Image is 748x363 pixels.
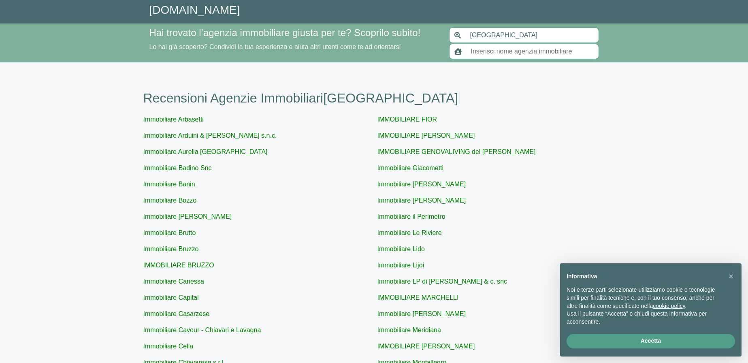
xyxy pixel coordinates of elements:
[377,164,444,171] a: Immobiliare Giacometti
[143,294,199,301] a: Immobiliare Capital
[143,310,210,317] a: Immobiliare Casarzese
[377,213,445,220] a: Immobiliare il Perimetro
[567,286,722,310] p: Noi e terze parti selezionate utilizziamo cookie o tecnologie simili per finalità tecniche e, con...
[377,246,425,252] a: Immobiliare Lido
[149,27,439,39] h4: Hai trovato l’agenzia immobiliare giusta per te? Scoprilo subito!
[143,343,194,350] a: Immobiliare Cella
[143,278,204,285] a: Immobiliare Canessa
[377,294,459,301] a: IMMOBILIARE MARCHELLI
[143,262,214,269] a: IMMOBILIARE BRUZZO
[465,28,599,43] input: Inserisci area di ricerca (Comune o Provincia)
[377,229,442,236] a: Immobiliare Le Riviere
[466,44,599,59] input: Inserisci nome agenzia immobiliare
[143,116,204,123] a: Immobiliare Arbasetti
[143,132,277,139] a: Immobiliare Arduini & [PERSON_NAME] s.n.c.
[149,4,240,16] a: [DOMAIN_NAME]
[377,343,475,350] a: IMMOBILIARE [PERSON_NAME]
[377,310,466,317] a: Immobiliare [PERSON_NAME]
[143,327,261,333] a: Immobiliare Cavour - Chiavari e Lavagna
[143,197,197,204] a: Immobiliare Bozzo
[143,148,268,155] a: Immobiliare Aurelia [GEOGRAPHIC_DATA]
[377,262,424,269] a: Immobiliare Lijoi
[567,273,722,280] h2: Informativa
[729,272,733,281] span: ×
[143,246,199,252] a: Immobiliare Bruzzo
[567,310,722,326] p: Usa il pulsante “Accetta” o chiudi questa informativa per acconsentire.
[377,181,466,188] a: Immobiliare [PERSON_NAME]
[377,327,441,333] a: Immobiliare Meridiana
[143,229,196,236] a: Immobiliare Brutto
[143,164,212,171] a: Immobiliare Badino Snc
[149,42,439,52] p: Lo hai già scoperto? Condividi la tua esperienza e aiuta altri utenti come te ad orientarsi
[143,181,195,188] a: Immobiliare Banin
[567,334,735,348] button: Accetta
[143,90,605,106] h1: Recensioni Agenzie Immobiliari [GEOGRAPHIC_DATA]
[377,278,507,285] a: Immobiliare LP di [PERSON_NAME] & c. snc
[653,303,685,309] a: cookie policy - il link si apre in una nuova scheda
[377,132,475,139] a: IMMOBILIARE [PERSON_NAME]
[377,197,466,204] a: Immobiliare [PERSON_NAME]
[377,148,536,155] a: IMMOBILIARE GENOVALIVING del [PERSON_NAME]
[725,270,737,283] button: Chiudi questa informativa
[377,116,437,123] a: IMMOBILIARE FIOR
[143,213,232,220] a: Immobiliare [PERSON_NAME]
